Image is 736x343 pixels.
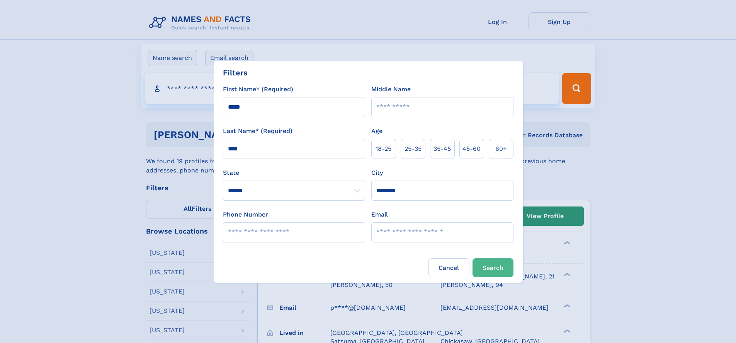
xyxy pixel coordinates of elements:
button: Search [473,258,513,277]
span: 45‑60 [462,144,481,154]
label: State [223,168,365,177]
label: Age [371,126,382,136]
label: Email [371,210,388,219]
label: City [371,168,383,177]
label: Phone Number [223,210,268,219]
span: 18‑25 [376,144,391,154]
label: Middle Name [371,85,411,94]
label: Last Name* (Required) [223,126,292,136]
label: Cancel [428,258,469,277]
div: Filters [223,67,248,78]
label: First Name* (Required) [223,85,293,94]
span: 35‑45 [433,144,451,154]
span: 25‑35 [405,144,422,154]
span: 60+ [495,144,507,154]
